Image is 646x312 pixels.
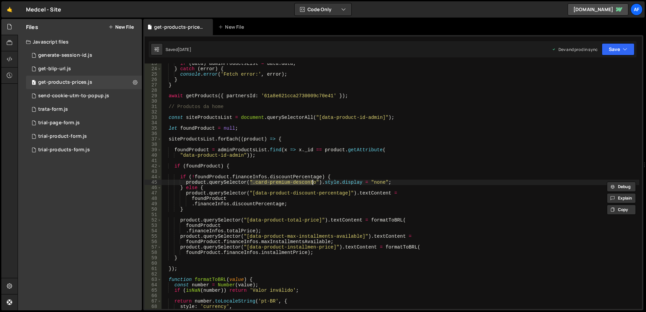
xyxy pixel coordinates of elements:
div: 23 [145,61,161,66]
div: trial-page-form.js [38,120,80,126]
div: 13262/35409.js [26,143,142,157]
h2: Files [26,23,38,31]
div: 13262/36225.js [26,103,142,116]
div: 54 [145,228,161,234]
div: 46 [145,185,161,190]
button: New File [108,24,134,30]
div: trial-products-form.js [38,147,90,153]
div: 43 [145,169,161,174]
div: generate-session-id.js [38,52,92,58]
div: 36 [145,131,161,136]
div: 62 [145,271,161,277]
div: 26 [145,77,161,82]
button: Explain [607,193,636,203]
button: Code Only [295,3,351,16]
div: get-blip-url.js [38,66,71,72]
div: 51 [145,212,161,217]
div: 42 [145,163,161,169]
button: Save [602,43,635,55]
div: 61 [145,266,161,271]
div: send-cookie-utm-to-popup.js [38,93,109,99]
div: 68 [145,304,161,309]
div: 27 [145,82,161,88]
div: 13262/33000.js [26,49,142,62]
div: 66 [145,293,161,298]
div: 33 [145,115,161,120]
div: 31 [145,104,161,109]
div: 57 [145,244,161,250]
div: 55 [145,234,161,239]
div: 50 [145,207,161,212]
button: Copy [607,205,636,215]
div: 13262/35265.js [26,130,142,143]
div: Medcel - Site [26,5,61,14]
div: 65 [145,288,161,293]
div: Saved [166,47,191,52]
div: 56 [145,239,161,244]
a: Af [630,3,643,16]
div: 13262/42180.js [26,76,142,89]
div: Javascript files [18,35,142,49]
div: 49 [145,201,161,207]
div: 58 [145,250,161,255]
div: [DATE] [178,47,191,52]
div: 35 [145,126,161,131]
div: 53 [145,223,161,228]
div: 13262/35201.js [26,116,142,130]
div: 39 [145,147,161,153]
div: 34 [145,120,161,126]
div: 25 [145,72,161,77]
div: 41 [145,158,161,163]
div: trata-form.js [38,106,68,112]
a: 🤙 [1,1,18,18]
div: 47 [145,190,161,196]
div: 29 [145,93,161,99]
div: 48 [145,196,161,201]
div: 13262/39606.js [26,62,142,76]
div: 52 [145,217,161,223]
div: 59 [145,255,161,261]
div: 38 [145,142,161,147]
button: Debug [607,182,636,192]
div: 64 [145,282,161,288]
div: New File [218,24,247,30]
div: 67 [145,298,161,304]
div: 63 [145,277,161,282]
div: 32 [145,109,161,115]
span: 3 [32,80,36,86]
div: 44 [145,174,161,180]
div: 37 [145,136,161,142]
div: 45 [145,180,161,185]
div: Dev and prod in sync [552,47,598,52]
a: [DOMAIN_NAME] [568,3,628,16]
div: 24 [145,66,161,72]
div: trial-product-form.js [38,133,87,139]
div: 28 [145,88,161,93]
div: 13262/38564.js [26,89,142,103]
div: get-products-prices.js [38,79,92,85]
div: get-products-prices.js [154,24,205,30]
div: 60 [145,261,161,266]
div: 40 [145,153,161,158]
div: 30 [145,99,161,104]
